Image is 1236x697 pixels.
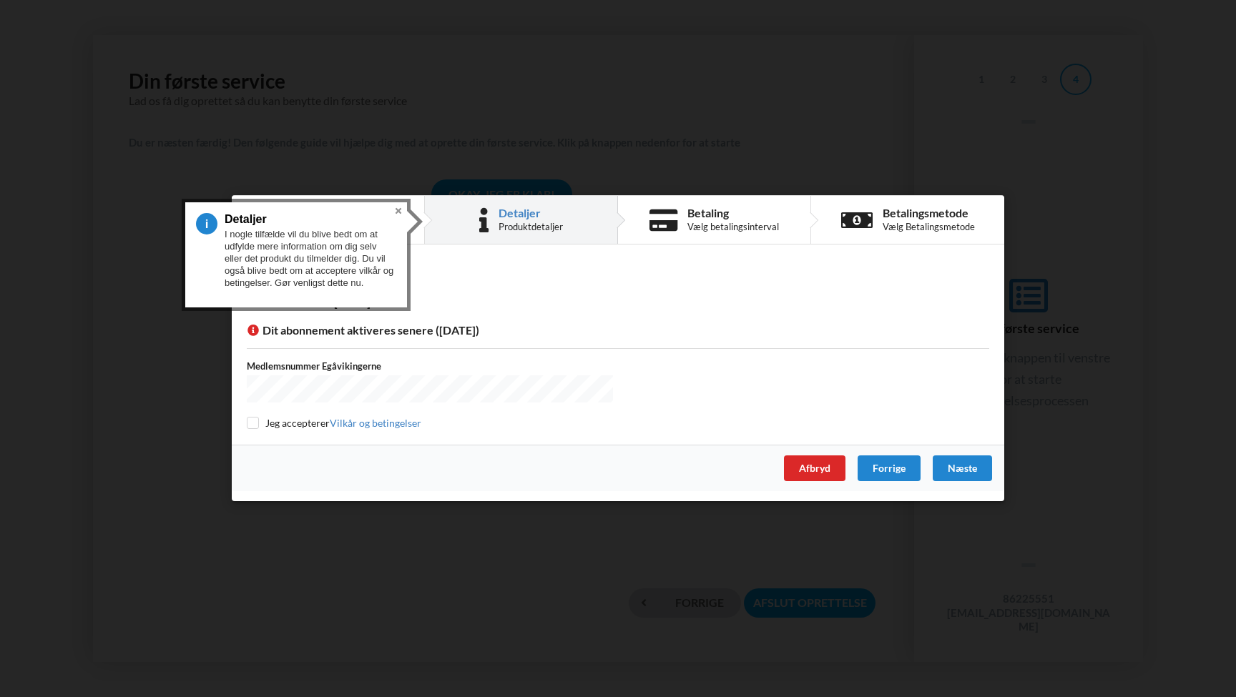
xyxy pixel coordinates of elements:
div: Afbryd [784,456,845,482]
div: Forrige [858,456,921,482]
div: Vælg Betalingsmetode [883,222,975,233]
div: Detaljer [247,268,989,285]
button: Close [390,202,407,219]
label: Medlemsnummer Egåvikingerne [247,360,613,372]
div: Detaljer [499,207,563,219]
span: 3 [196,213,225,234]
p: Overførselsdato - . [247,295,989,311]
div: Vælg betalingsinterval [687,222,779,233]
div: Produktdetaljer [499,222,563,233]
div: I nogle tilfælde vil du blive bedt om at udfylde mere information om dig selv eller det produkt d... [225,222,396,289]
div: Betaling [687,207,779,219]
a: Vilkår og betingelser [330,417,421,429]
h3: Detaljer [225,212,386,226]
div: Betalingsmetode [883,207,975,219]
span: Dit abonnement aktiveres senere ([DATE]) [247,323,479,337]
label: Jeg accepterer [247,417,421,429]
div: Næste [933,456,992,482]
